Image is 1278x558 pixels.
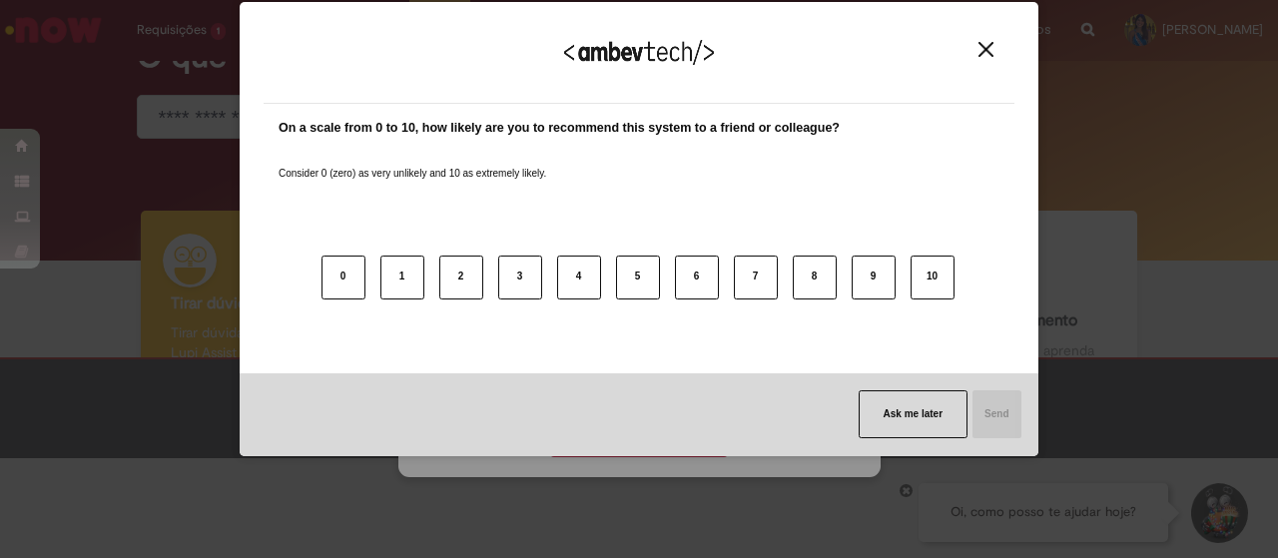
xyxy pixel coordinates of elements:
[557,256,601,299] button: 4
[279,119,840,138] label: On a scale from 0 to 10, how likely are you to recommend this system to a friend or colleague?
[852,256,896,299] button: 9
[279,143,546,181] label: Consider 0 (zero) as very unlikely and 10 as extremely likely.
[380,256,424,299] button: 1
[498,256,542,299] button: 3
[734,256,778,299] button: 7
[972,41,999,58] button: Close
[321,256,365,299] button: 0
[564,40,714,65] img: Logo Ambevtech
[793,256,837,299] button: 8
[859,390,967,438] button: Ask me later
[616,256,660,299] button: 5
[439,256,483,299] button: 2
[911,256,955,299] button: 10
[978,42,993,57] img: Close
[675,256,719,299] button: 6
